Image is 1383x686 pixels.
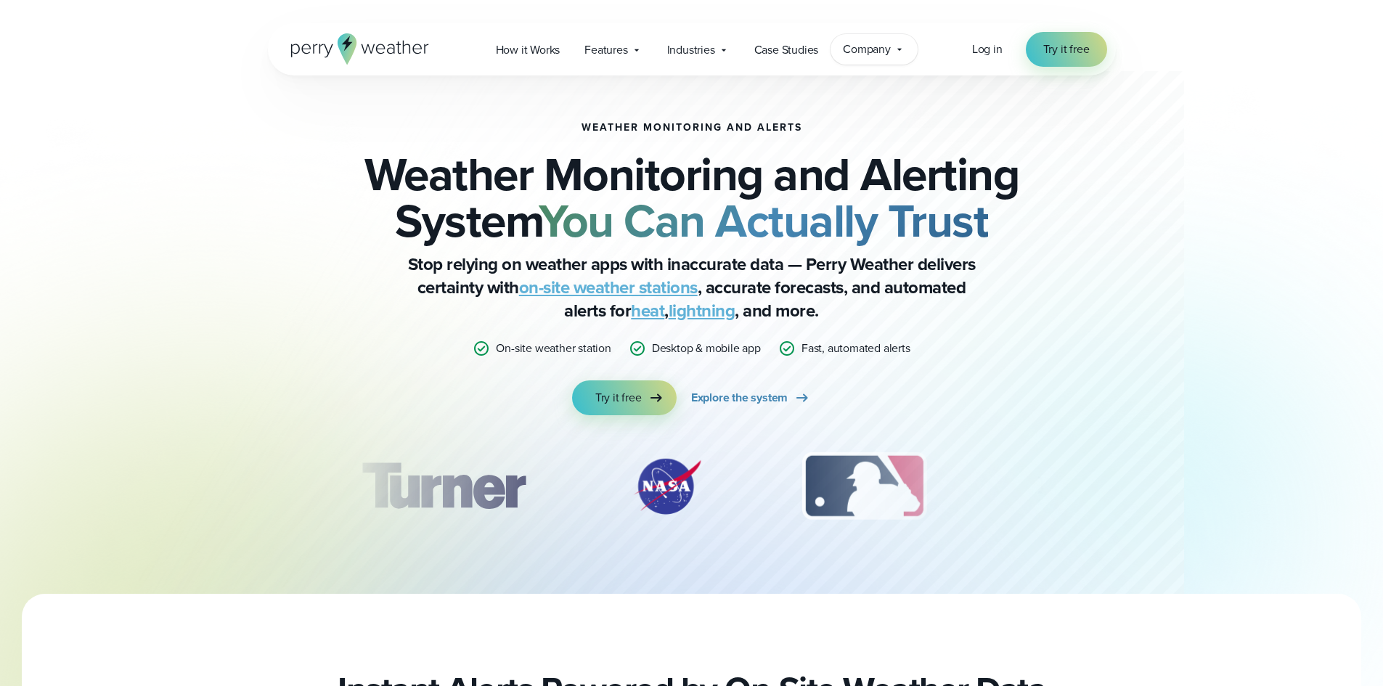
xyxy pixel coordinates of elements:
[340,151,1043,244] h2: Weather Monitoring and Alerting System
[616,450,718,523] div: 2 of 12
[1011,450,1127,523] img: PGA.svg
[788,450,941,523] img: MLB.svg
[616,450,718,523] img: NASA.svg
[1043,41,1090,58] span: Try it free
[742,35,831,65] a: Case Studies
[691,380,811,415] a: Explore the system
[667,41,715,59] span: Industries
[972,41,1003,57] span: Log in
[843,41,891,58] span: Company
[652,340,761,357] p: Desktop & mobile app
[484,35,573,65] a: How it Works
[595,389,642,407] span: Try it free
[1026,32,1107,67] a: Try it free
[519,274,698,301] a: on-site weather stations
[801,340,910,357] p: Fast, automated alerts
[582,122,802,134] h1: Weather Monitoring and Alerts
[496,340,611,357] p: On-site weather station
[584,41,627,59] span: Features
[340,450,1043,530] div: slideshow
[340,450,546,523] img: Turner-Construction_1.svg
[788,450,941,523] div: 3 of 12
[1011,450,1127,523] div: 4 of 12
[572,380,677,415] a: Try it free
[496,41,560,59] span: How it Works
[539,187,988,255] strong: You Can Actually Trust
[669,298,735,324] a: lightning
[631,298,664,324] a: heat
[972,41,1003,58] a: Log in
[691,389,788,407] span: Explore the system
[340,450,546,523] div: 1 of 12
[754,41,819,59] span: Case Studies
[401,253,982,322] p: Stop relying on weather apps with inaccurate data — Perry Weather delivers certainty with , accur...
